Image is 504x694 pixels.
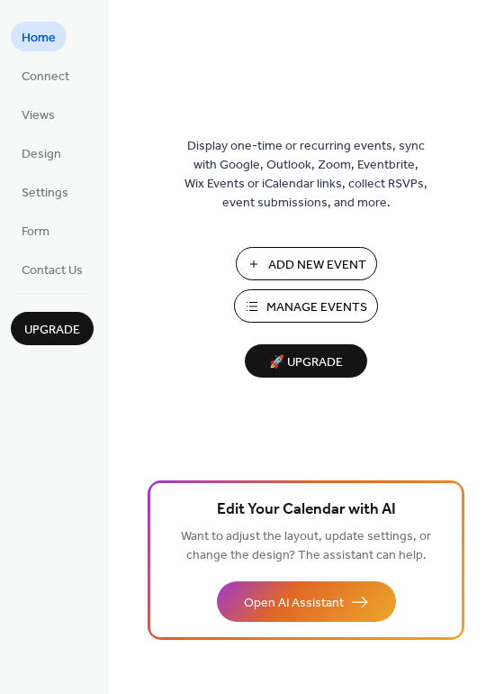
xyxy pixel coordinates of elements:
[266,298,367,317] span: Manage Events
[22,68,69,87] span: Connect
[11,312,94,345] button: Upgrade
[236,247,377,280] button: Add New Event
[11,99,66,129] a: Views
[181,525,431,568] span: Want to adjust the layout, update settings, or change the design? The assistant can help.
[217,498,396,523] span: Edit Your Calendar with AI
[234,289,378,323] button: Manage Events
[22,29,56,48] span: Home
[11,22,67,51] a: Home
[268,256,366,275] span: Add New Event
[24,321,80,340] span: Upgrade
[256,351,356,375] span: 🚀 Upgrade
[11,138,72,168] a: Design
[22,184,68,203] span: Settings
[22,223,49,242] span: Form
[22,145,61,164] span: Design
[11,254,94,284] a: Contact Us
[217,581,396,622] button: Open AI Assistant
[22,106,55,125] span: Views
[245,344,367,378] button: 🚀 Upgrade
[11,177,79,206] a: Settings
[244,594,344,613] span: Open AI Assistant
[11,60,80,90] a: Connect
[22,261,83,280] span: Contact Us
[184,137,427,213] span: Display one-time or recurring events, sync with Google, Outlook, Zoom, Eventbrite, Wix Events or ...
[11,215,60,245] a: Form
